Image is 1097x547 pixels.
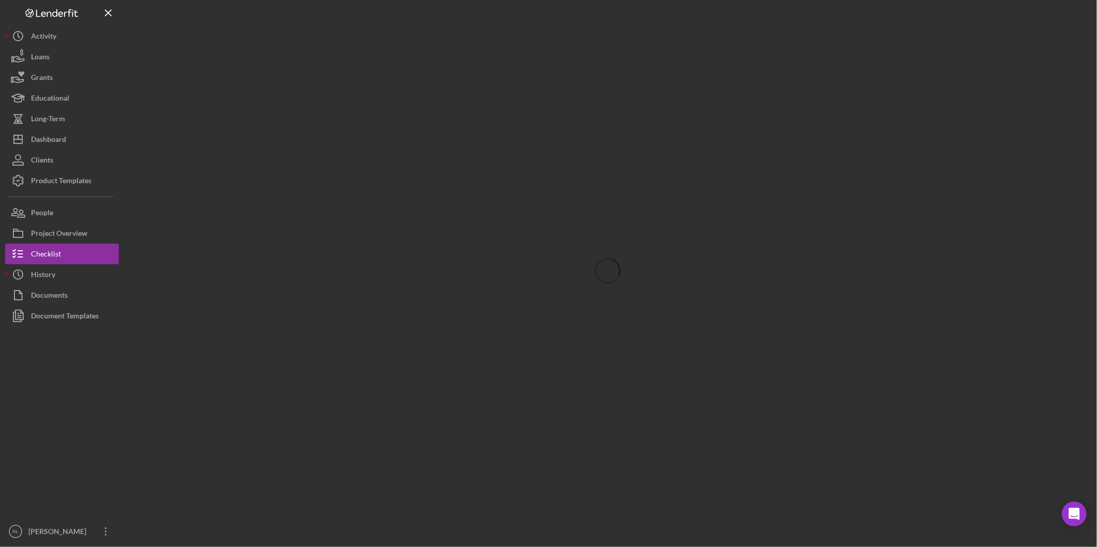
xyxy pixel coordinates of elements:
button: Clients [5,150,119,170]
button: People [5,202,119,223]
button: Checklist [5,244,119,264]
button: Activity [5,26,119,46]
div: Loans [31,46,50,70]
button: Product Templates [5,170,119,191]
div: History [31,264,55,287]
button: Documents [5,285,119,305]
div: Educational [31,88,69,111]
button: Dashboard [5,129,119,150]
div: Long-Term [31,108,65,132]
div: People [31,202,53,226]
button: Grants [5,67,119,88]
div: Checklist [31,244,61,267]
div: Dashboard [31,129,66,152]
div: Open Intercom Messenger [1062,502,1087,526]
button: Loans [5,46,119,67]
div: Grants [31,67,53,90]
div: Product Templates [31,170,91,194]
button: Long-Term [5,108,119,129]
div: [PERSON_NAME] [26,521,93,544]
button: Educational [5,88,119,108]
text: BL [12,529,19,535]
div: Clients [31,150,53,173]
div: Project Overview [31,223,87,246]
button: Document Templates [5,305,119,326]
button: BL[PERSON_NAME] [5,521,119,542]
button: Project Overview [5,223,119,244]
button: History [5,264,119,285]
div: Document Templates [31,305,99,329]
div: Activity [31,26,56,49]
div: Documents [31,285,68,308]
